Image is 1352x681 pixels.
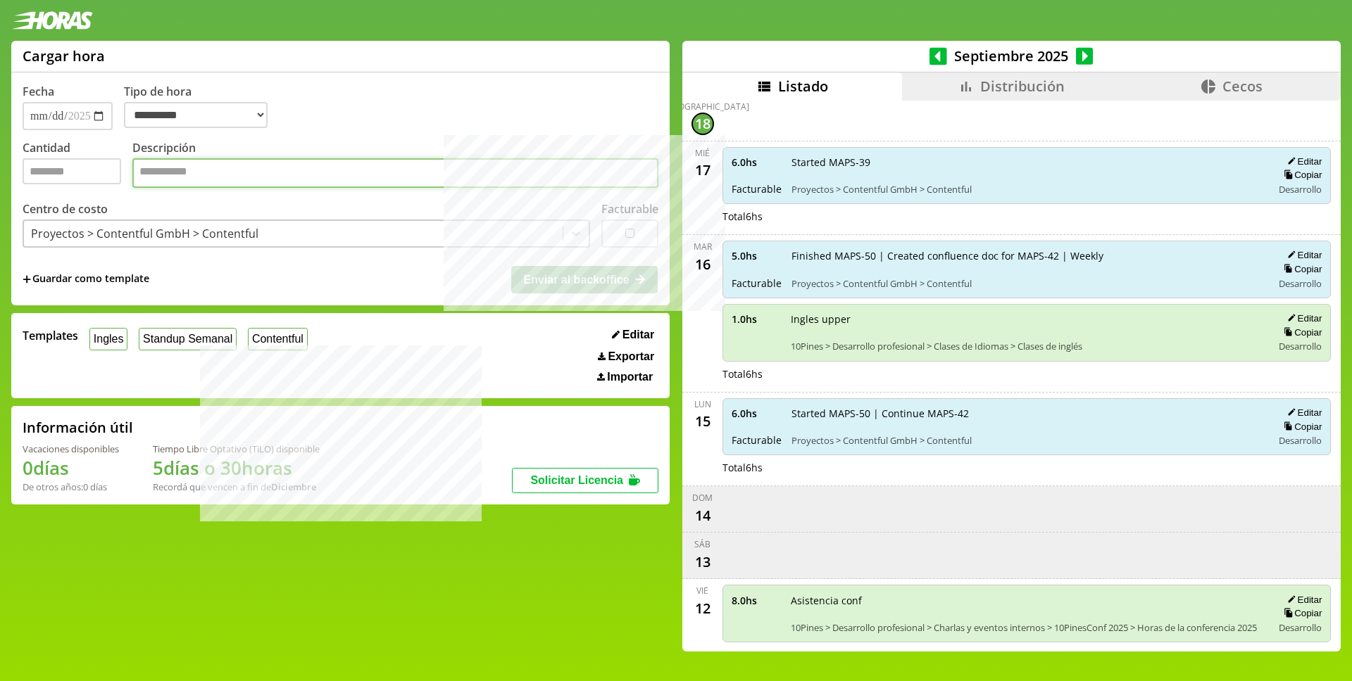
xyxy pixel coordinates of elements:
[732,276,782,290] span: Facturable
[691,504,714,526] div: 14
[732,594,781,607] span: 8.0 hs
[791,434,1263,447] span: Proyectos > Contentful GmbH > Contentful
[1279,277,1322,290] span: Desarrollo
[732,407,782,420] span: 6.0 hs
[1279,340,1322,352] span: Desarrollo
[722,648,1332,661] div: Total 8 hs
[694,538,711,550] div: sáb
[23,84,54,99] label: Fecha
[791,594,1263,607] span: Asistencia conf
[608,350,654,363] span: Exportar
[732,433,782,447] span: Facturable
[1222,77,1263,96] span: Cecos
[153,480,320,493] div: Recordá que vencen a fin de
[622,329,654,341] span: Editar
[791,312,1263,326] span: Ingles upper
[23,46,105,65] h1: Cargar hora
[980,77,1065,96] span: Distribución
[23,272,31,287] span: +
[271,480,316,493] b: Diciembre
[1283,594,1322,606] button: Editar
[691,597,714,619] div: 12
[695,147,710,159] div: mié
[691,159,714,182] div: 17
[791,249,1263,262] span: Finished MAPS-50 | Created confluence doc for MAPS-42 | Weekly
[694,241,712,253] div: mar
[1279,434,1322,447] span: Desarrollo
[1283,312,1322,324] button: Editar
[1279,263,1322,275] button: Copiar
[1283,407,1322,419] button: Editar
[1279,183,1322,196] span: Desarrollo
[722,210,1332,223] div: Total 6 hs
[791,277,1263,290] span: Proyectos > Contentful GmbH > Contentful
[512,468,658,493] button: Solicitar Licencia
[696,585,708,597] div: vie
[608,328,658,342] button: Editar
[791,155,1263,169] span: Started MAPS-39
[23,201,108,217] label: Centro de costo
[691,253,714,275] div: 16
[947,46,1076,65] span: Septiembre 2025
[732,312,781,326] span: 1.0 hs
[153,443,320,455] div: Tiempo Libre Optativo (TiLO) disponible
[23,418,133,437] h2: Información útil
[791,183,1263,196] span: Proyectos > Contentful GmbH > Contentful
[1279,326,1322,338] button: Copiar
[1283,155,1322,167] button: Editar
[682,101,1341,649] div: scrollable content
[1279,169,1322,181] button: Copiar
[23,140,132,191] label: Cantidad
[732,249,782,262] span: 5.0 hs
[692,492,713,504] div: dom
[594,350,658,364] button: Exportar
[691,550,714,573] div: 13
[530,474,623,486] span: Solicitar Licencia
[23,480,119,493] div: De otros años: 0 días
[732,155,782,169] span: 6.0 hs
[722,367,1332,381] div: Total 6 hs
[23,272,149,287] span: +Guardar como template
[1283,249,1322,261] button: Editar
[132,140,658,191] label: Descripción
[139,328,237,350] button: Standup Semanal
[694,398,711,410] div: lun
[1279,421,1322,433] button: Copiar
[132,158,658,188] textarea: Descripción
[248,328,308,350] button: Contentful
[656,101,749,113] div: [DEMOGRAPHIC_DATA]
[791,340,1263,352] span: 10Pines > Desarrollo profesional > Clases de Idiomas > Clases de inglés
[23,328,78,343] span: Templates
[23,158,121,184] input: Cantidad
[124,102,268,128] select: Tipo de hora
[722,461,1332,474] div: Total 6 hs
[124,84,279,130] label: Tipo de hora
[778,77,828,96] span: Listado
[691,410,714,433] div: 15
[1279,621,1322,634] span: Desarrollo
[607,371,653,383] span: Importar
[89,328,127,350] button: Ingles
[691,113,714,135] div: 18
[31,226,258,241] div: Proyectos > Contentful GmbH > Contentful
[601,201,658,217] label: Facturable
[791,621,1263,634] span: 10Pines > Desarrollo profesional > Charlas y eventos internos > 10PinesConf 2025 > Horas de la co...
[153,455,320,480] h1: 5 días o 30 horas
[791,407,1263,420] span: Started MAPS-50 | Continue MAPS-42
[1279,607,1322,619] button: Copiar
[732,182,782,196] span: Facturable
[11,11,93,30] img: logotipo
[23,443,119,455] div: Vacaciones disponibles
[23,455,119,480] h1: 0 días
